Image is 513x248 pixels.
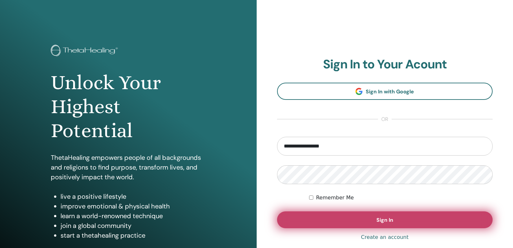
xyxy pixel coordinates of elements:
[61,201,206,211] li: improve emotional & physical health
[376,217,393,223] span: Sign In
[277,57,493,72] h2: Sign In to Your Acount
[366,88,414,95] span: Sign In with Google
[61,230,206,240] li: start a thetahealing practice
[61,221,206,230] li: join a global community
[277,83,493,100] a: Sign In with Google
[51,153,206,182] p: ThetaHealing empowers people of all backgrounds and religions to find purpose, transform lives, a...
[316,194,354,202] label: Remember Me
[378,115,392,123] span: or
[51,71,206,143] h1: Unlock Your Highest Potential
[361,233,408,241] a: Create an account
[277,211,493,228] button: Sign In
[309,194,493,202] div: Keep me authenticated indefinitely or until I manually logout
[61,192,206,201] li: live a positive lifestyle
[61,211,206,221] li: learn a world-renowned technique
